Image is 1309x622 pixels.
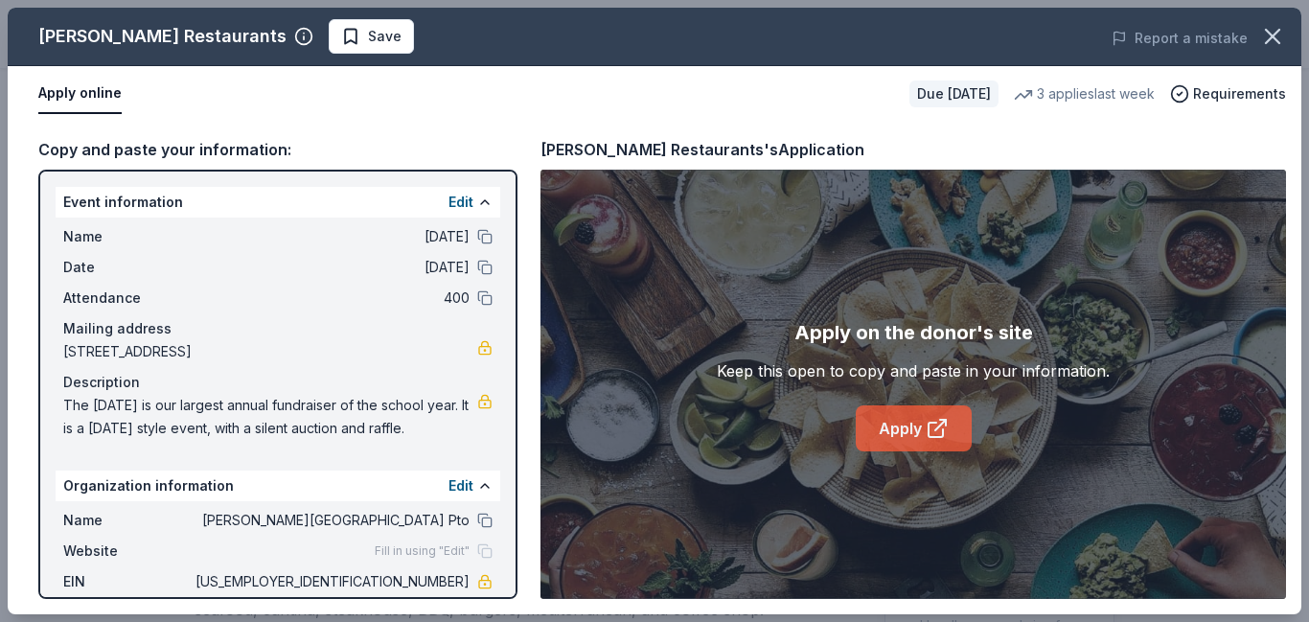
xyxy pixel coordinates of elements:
[63,225,192,248] span: Name
[56,471,500,501] div: Organization information
[63,317,493,340] div: Mailing address
[717,359,1110,382] div: Keep this open to copy and paste in your information.
[1170,82,1286,105] button: Requirements
[909,81,999,107] div: Due [DATE]
[540,137,864,162] div: [PERSON_NAME] Restaurants's Application
[63,287,192,310] span: Attendance
[1014,82,1155,105] div: 3 applies last week
[63,371,493,394] div: Description
[63,540,192,563] span: Website
[56,187,500,218] div: Event information
[38,137,517,162] div: Copy and paste your information:
[368,25,402,48] span: Save
[1193,82,1286,105] span: Requirements
[63,394,477,440] span: The [DATE] is our largest annual fundraiser of the school year. It is a [DATE] style event, with ...
[192,256,470,279] span: [DATE]
[63,340,477,363] span: [STREET_ADDRESS]
[38,74,122,114] button: Apply online
[63,256,192,279] span: Date
[329,19,414,54] button: Save
[856,405,972,451] a: Apply
[63,570,192,593] span: EIN
[448,191,473,214] button: Edit
[1112,27,1248,50] button: Report a mistake
[192,570,470,593] span: [US_EMPLOYER_IDENTIFICATION_NUMBER]
[794,317,1033,348] div: Apply on the donor's site
[192,225,470,248] span: [DATE]
[192,287,470,310] span: 400
[63,509,192,532] span: Name
[448,474,473,497] button: Edit
[375,543,470,559] span: Fill in using "Edit"
[192,509,470,532] span: [PERSON_NAME][GEOGRAPHIC_DATA] Pto
[38,21,287,52] div: [PERSON_NAME] Restaurants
